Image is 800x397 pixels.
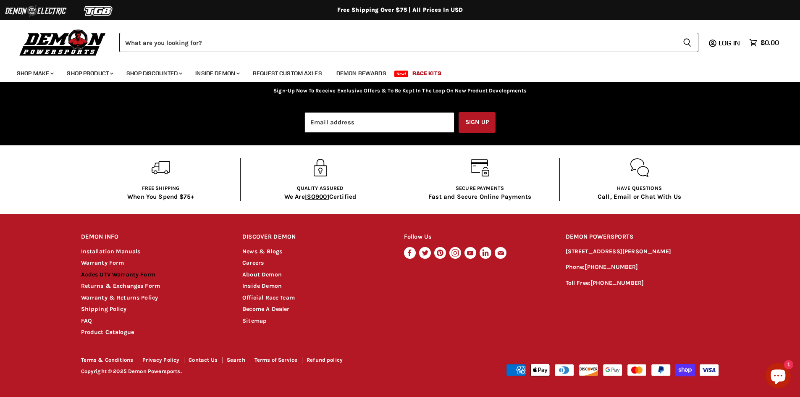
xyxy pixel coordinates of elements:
ul: Main menu [10,61,777,82]
a: [PHONE_NUMBER] [590,279,644,287]
a: Sitemap [242,317,267,324]
span: Log in [719,39,740,47]
p: When You Spend $75+ [127,192,194,201]
span: ISO9001 [305,193,329,200]
span: Have questions [617,185,662,191]
nav: Footer [81,357,401,366]
h2: Follow Us [404,227,550,247]
a: Race Kits [406,65,448,82]
a: Search [227,357,245,363]
a: Shop Make [10,65,59,82]
inbox-online-store-chat: Shopify online store chat [763,363,793,390]
a: Contact Us [189,357,218,363]
a: Shop Discounted [120,65,187,82]
span: Free shipping [142,185,180,191]
a: [PHONE_NUMBER] [585,263,638,271]
a: Product Catalogue [81,329,134,336]
img: Demon Powersports [17,27,109,57]
a: Terms & Conditions [81,357,134,363]
a: FAQ [81,317,92,324]
a: Refund policy [307,357,343,363]
p: We Are Certified [284,192,356,201]
h2: DISCOVER DEMON [242,227,388,247]
a: Privacy Policy [142,357,179,363]
a: Inside Demon [189,65,245,82]
span: New! [394,71,409,77]
a: Returns & Exchanges Form [81,282,160,289]
h2: DEMON POWERSPORTS [566,227,719,247]
p: Sign-Up Now To Receive Exclusive Offers & To Be Kept In The Loop On New Product Developments [273,87,527,95]
form: Product [119,33,698,52]
a: Shop Product [60,65,118,82]
p: Fast and Secure Online Payments [428,192,531,201]
a: Careers [242,259,264,266]
input: Search [119,33,676,52]
button: Sign up [459,112,496,133]
span: Secure Payments [456,185,504,191]
div: Free Shipping Over $75 | All Prices In USD [64,6,736,14]
h2: DEMON INFO [81,227,227,247]
a: Official Race Team [242,294,295,301]
button: Search [676,33,698,52]
p: Copyright © 2025 Demon Powersports. [81,368,401,375]
a: Installation Manuals [81,248,141,255]
p: Toll Free: [566,279,719,288]
p: [STREET_ADDRESS][PERSON_NAME] [566,247,719,257]
a: Warranty Form [81,259,124,266]
a: Request Custom Axles [247,65,328,82]
a: Shipping Policy [81,305,126,313]
input: Email address [304,112,454,133]
p: Phone: [566,263,719,272]
a: Warranty & Returns Policy [81,294,158,301]
img: TGB Logo 2 [67,3,130,19]
img: Demon Electric Logo 2 [4,3,67,19]
p: Call, Email or Chat With Us [598,192,681,201]
a: News & Blogs [242,248,282,255]
a: Inside Demon [242,282,282,289]
span: $0.00 [761,39,779,47]
a: Aodes UTV Warranty Form [81,271,155,278]
a: About Demon [242,271,282,278]
span: Quality Assured [297,185,344,191]
a: $0.00 [745,37,783,49]
a: Log in [715,39,745,47]
a: Terms of Service [254,357,297,363]
a: Demon Rewards [330,65,393,82]
a: Become A Dealer [242,305,289,313]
